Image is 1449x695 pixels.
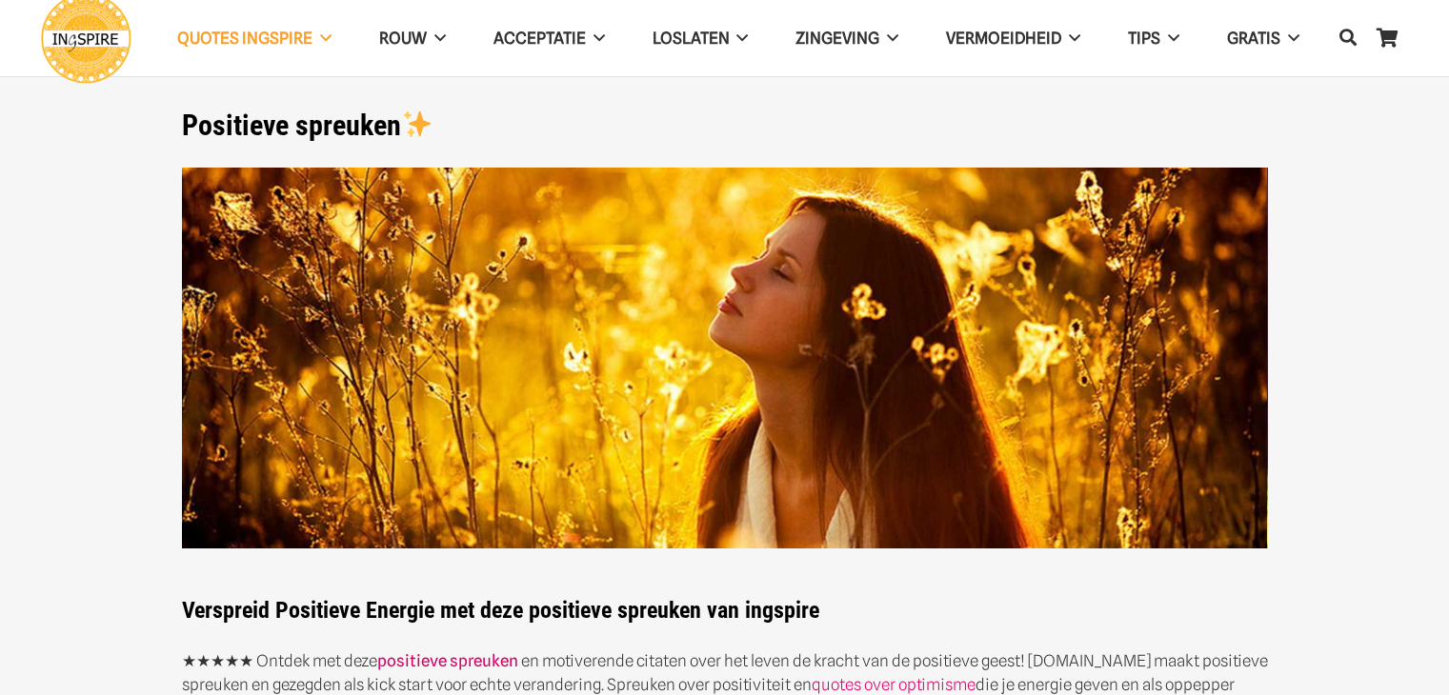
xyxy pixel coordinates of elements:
[946,29,1061,48] span: VERMOEIDHEID
[355,14,470,63] a: ROUW
[772,14,922,63] a: Zingeving
[1227,29,1280,48] span: GRATIS
[379,29,427,48] span: ROUW
[182,109,1268,143] h1: Positieve spreuken
[182,597,819,624] strong: Verspreid Positieve Energie met deze positieve spreuken van ingspire
[153,14,355,63] a: QUOTES INGSPIRE
[1203,14,1323,63] a: GRATIS
[922,14,1104,63] a: VERMOEIDHEID
[403,109,432,138] img: ✨
[1104,14,1203,63] a: TIPS
[795,29,879,48] span: Zingeving
[653,29,730,48] span: Loslaten
[493,29,586,48] span: Acceptatie
[182,168,1268,549] img: Positieve spreuken over het leven, geluk, spreuken over optimisme en pluk de dag quotes van Ingsp...
[470,14,629,63] a: Acceptatie
[812,675,976,694] a: quotes over optimisme
[377,651,518,670] a: positieve spreuken
[1329,15,1367,61] a: Zoeken
[629,14,773,63] a: Loslaten
[177,29,312,48] span: QUOTES INGSPIRE
[1128,29,1160,48] span: TIPS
